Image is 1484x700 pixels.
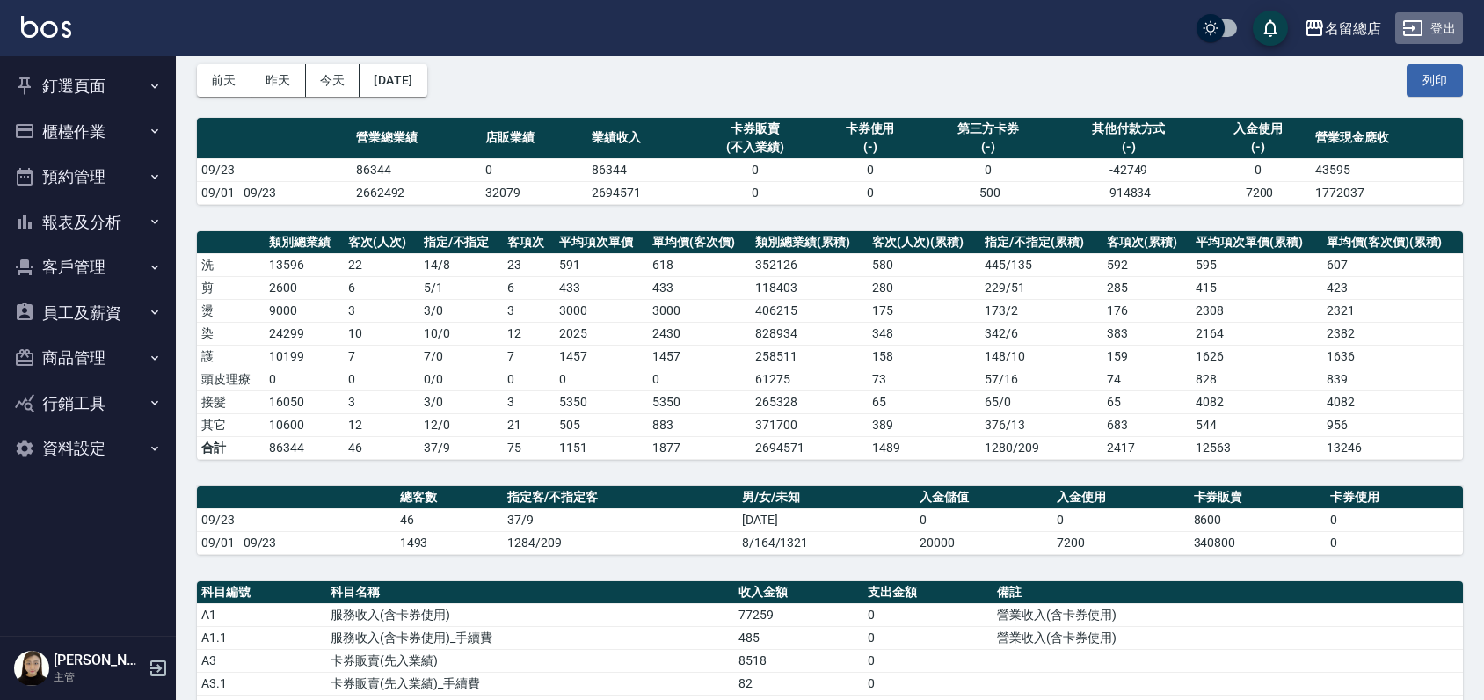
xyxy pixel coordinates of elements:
td: 5350 [555,390,648,413]
td: -42749 [1052,158,1204,181]
td: 607 [1322,253,1463,276]
td: 2025 [555,322,648,345]
td: 0 [555,368,648,390]
td: 46 [344,436,419,459]
td: A1.1 [197,626,326,649]
td: 2600 [265,276,344,299]
td: 8/164/1321 [738,531,915,554]
div: (-) [1209,138,1306,157]
td: 3 [503,299,555,322]
td: 卡券販賣(先入業績)_手續費 [326,672,734,695]
td: 1280/209 [980,436,1102,459]
td: 0 / 0 [419,368,504,390]
td: 433 [648,276,751,299]
th: 店販業績 [481,118,587,159]
th: 營業現金應收 [1311,118,1463,159]
th: 備註 [993,581,1463,604]
td: 護 [197,345,265,368]
td: 592 [1102,253,1191,276]
td: 09/23 [197,158,352,181]
td: 服務收入(含卡券使用) [326,603,734,626]
div: (不入業績) [698,138,812,157]
td: 0 [265,368,344,390]
td: 0 [923,158,1052,181]
td: 383 [1102,322,1191,345]
td: 2417 [1102,436,1191,459]
button: 報表及分析 [7,200,169,245]
td: 376 / 13 [980,413,1102,436]
td: 618 [648,253,751,276]
div: 第三方卡券 [927,120,1048,138]
td: 0 [694,181,817,204]
td: 65 [868,390,980,413]
th: 卡券販賣 [1189,486,1327,509]
button: 員工及薪資 [7,290,169,336]
td: 175 [868,299,980,322]
td: 3 [344,390,419,413]
td: 3 [344,299,419,322]
td: 73 [868,368,980,390]
td: 415 [1191,276,1322,299]
button: 商品管理 [7,335,169,381]
td: 406215 [751,299,868,322]
td: 3 / 0 [419,390,504,413]
td: 7 [344,345,419,368]
td: 營業收入(含卡券使用) [993,626,1463,649]
th: 男/女/未知 [738,486,915,509]
td: 82 [734,672,863,695]
td: 433 [555,276,648,299]
th: 客項次(累積) [1102,231,1191,254]
td: 12 [503,322,555,345]
button: 預約管理 [7,154,169,200]
td: 其它 [197,413,265,436]
td: 24299 [265,322,344,345]
button: [DATE] [360,64,426,97]
td: 285 [1102,276,1191,299]
td: 頭皮理療 [197,368,265,390]
th: 入金使用 [1052,486,1189,509]
td: 接髮 [197,390,265,413]
td: 合計 [197,436,265,459]
th: 平均項次單價(累積) [1191,231,1322,254]
td: 09/01 - 09/23 [197,181,352,204]
div: 入金使用 [1209,120,1306,138]
td: 7 [503,345,555,368]
button: 名留總店 [1297,11,1388,47]
td: 0 [863,649,993,672]
td: 1489 [868,436,980,459]
td: 265328 [751,390,868,413]
button: 前天 [197,64,251,97]
td: 1626 [1191,345,1322,368]
td: 75 [503,436,555,459]
td: 65 / 0 [980,390,1102,413]
td: 340800 [1189,531,1327,554]
div: (-) [1057,138,1200,157]
button: 客戶管理 [7,244,169,290]
th: 客項次 [503,231,555,254]
th: 客次(人次) [344,231,419,254]
td: A1 [197,603,326,626]
td: 0 [817,158,923,181]
td: 46 [396,508,504,531]
div: (-) [927,138,1048,157]
td: 9000 [265,299,344,322]
th: 支出金額 [863,581,993,604]
th: 指定/不指定 [419,231,504,254]
td: 1284/209 [503,531,737,554]
td: 258511 [751,345,868,368]
td: 7 / 0 [419,345,504,368]
td: 3 / 0 [419,299,504,322]
td: 2694571 [587,181,694,204]
th: 類別總業績(累積) [751,231,868,254]
button: 櫃檯作業 [7,109,169,155]
td: [DATE] [738,508,915,531]
td: 7200 [1052,531,1189,554]
button: 資料設定 [7,426,169,471]
img: Logo [21,16,71,38]
td: 2430 [648,322,751,345]
td: 1457 [555,345,648,368]
td: 燙 [197,299,265,322]
td: 371700 [751,413,868,436]
td: A3.1 [197,672,326,695]
td: 洗 [197,253,265,276]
